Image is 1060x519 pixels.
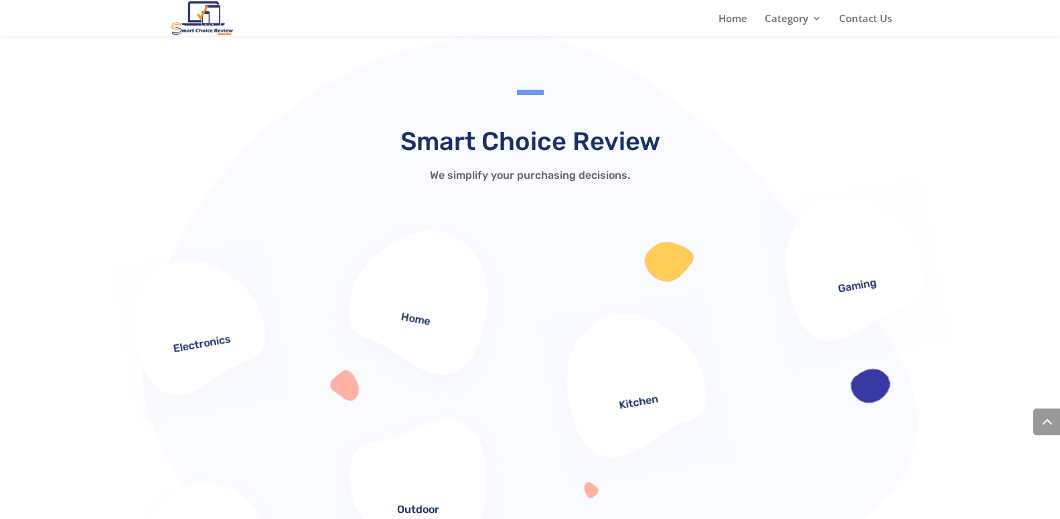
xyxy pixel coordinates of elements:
[618,392,659,412] a: Kitchen
[765,13,822,36] a: Category
[329,125,731,165] h2: Smart Choice Review
[837,276,877,295] a: Gaming
[400,310,432,327] a: Home
[172,332,232,355] a: Electronics
[329,165,731,186] p: We simplify your purchasing decisions.
[718,13,747,36] a: Home
[171,1,234,35] img: Smart Choice Review
[839,13,892,36] a: Contact Us
[397,503,439,516] a: Outdoor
